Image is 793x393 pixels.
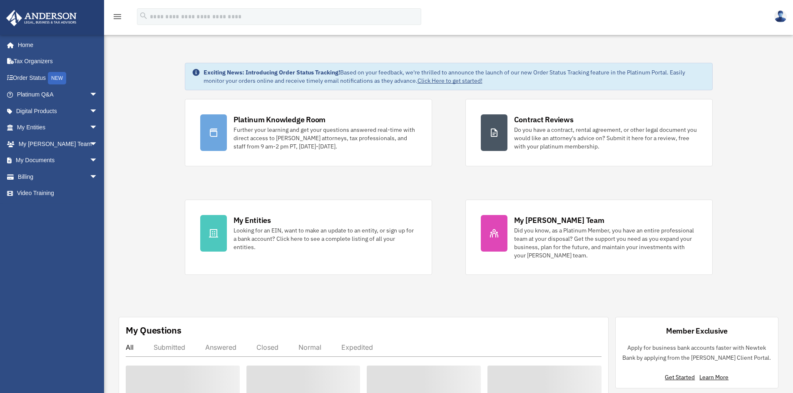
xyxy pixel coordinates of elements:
div: Platinum Knowledge Room [234,114,326,125]
div: Closed [256,343,278,351]
a: Home [6,37,106,53]
a: Platinum Knowledge Room Further your learning and get your questions answered real-time with dire... [185,99,432,166]
a: Platinum Q&Aarrow_drop_down [6,87,110,103]
span: arrow_drop_down [89,103,106,120]
a: Digital Productsarrow_drop_down [6,103,110,119]
p: Apply for business bank accounts faster with Newtek Bank by applying from the [PERSON_NAME] Clien... [622,343,771,363]
div: My Entities [234,215,271,225]
div: All [126,343,134,351]
div: Looking for an EIN, want to make an update to an entity, or sign up for a bank account? Click her... [234,226,417,251]
a: Contract Reviews Do you have a contract, rental agreement, or other legal document you would like... [465,99,713,166]
span: arrow_drop_down [89,136,106,153]
span: arrow_drop_down [89,168,106,185]
span: arrow_drop_down [89,119,106,136]
a: Video Training [6,185,110,202]
span: arrow_drop_down [89,152,106,169]
a: Billingarrow_drop_down [6,168,110,185]
a: Learn More [699,373,728,381]
a: menu [112,15,122,22]
div: Contract Reviews [514,114,574,125]
strong: Exciting News: Introducing Order Status Tracking! [204,69,340,76]
div: My Questions [126,324,181,336]
div: My [PERSON_NAME] Team [514,215,604,225]
div: Submitted [154,343,185,351]
a: My [PERSON_NAME] Teamarrow_drop_down [6,136,110,152]
a: Click Here to get started! [418,77,482,84]
a: Tax Organizers [6,53,110,70]
div: Based on your feedback, we're thrilled to announce the launch of our new Order Status Tracking fe... [204,68,706,85]
div: Further your learning and get your questions answered real-time with direct access to [PERSON_NAM... [234,126,417,151]
i: menu [112,12,122,22]
a: Get Started [665,373,698,381]
div: Member Exclusive [666,326,728,336]
div: Did you know, as a Platinum Member, you have an entire professional team at your disposal? Get th... [514,226,697,260]
a: Order StatusNEW [6,69,110,87]
a: My [PERSON_NAME] Team Did you know, as a Platinum Member, you have an entire professional team at... [465,200,713,275]
div: Do you have a contract, rental agreement, or other legal document you would like an attorney's ad... [514,126,697,151]
div: Normal [298,343,321,351]
span: arrow_drop_down [89,87,106,104]
a: My Entities Looking for an EIN, want to make an update to an entity, or sign up for a bank accoun... [185,200,432,275]
div: NEW [48,72,66,84]
img: User Pic [774,10,787,22]
a: My Documentsarrow_drop_down [6,152,110,169]
i: search [139,11,148,20]
div: Expedited [341,343,373,351]
img: Anderson Advisors Platinum Portal [4,10,79,26]
a: My Entitiesarrow_drop_down [6,119,110,136]
div: Answered [205,343,236,351]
